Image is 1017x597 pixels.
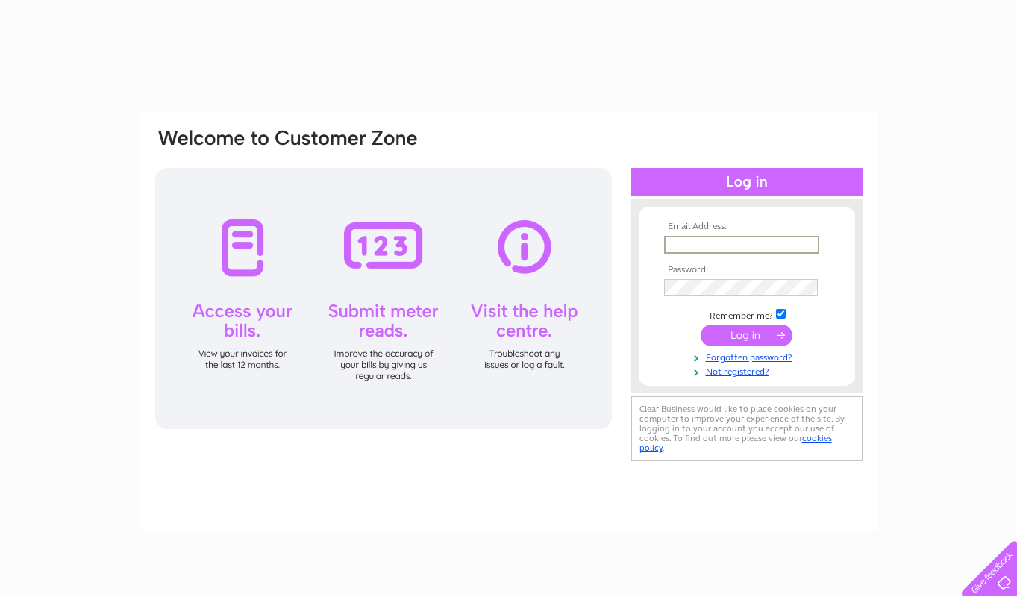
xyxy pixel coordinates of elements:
a: cookies policy [639,433,832,453]
th: Password: [660,265,833,275]
div: Clear Business would like to place cookies on your computer to improve your experience of the sit... [631,396,863,461]
th: Email Address: [660,222,833,232]
input: Submit [701,325,792,346]
a: Not registered? [664,363,833,378]
a: Forgotten password? [664,349,833,363]
td: Remember me? [660,307,833,322]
